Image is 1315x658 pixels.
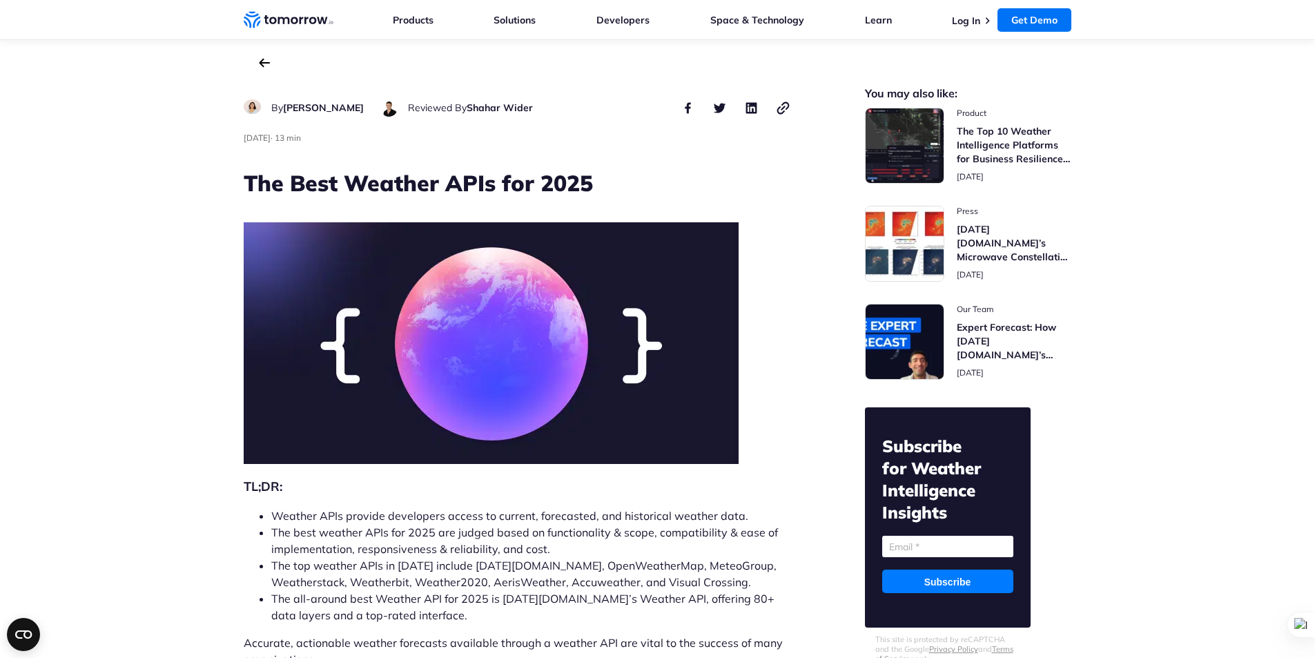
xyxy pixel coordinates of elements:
li: Weather APIs provide developers access to current, forecasted, and historical weather data. [271,507,792,524]
input: Email * [882,536,1013,557]
a: Log In [952,14,980,27]
button: Open CMP widget [7,618,40,651]
span: publish date [244,133,271,143]
h2: Subscribe for Weather Intelligence Insights [882,435,1013,523]
a: Learn [865,14,892,26]
img: Shahar Wider [380,99,398,117]
a: Products [393,14,434,26]
li: The top weather APIs in [DATE] include [DATE][DOMAIN_NAME], OpenWeatherMap, MeteoGroup, Weatherst... [271,557,792,590]
input: Subscribe [882,570,1013,593]
button: share this post on facebook [680,99,697,116]
span: Reviewed By [408,101,467,114]
span: By [271,101,283,114]
span: post catecory [957,108,1072,119]
div: author name [408,99,533,116]
span: post catecory [957,304,1072,315]
span: post catecory [957,206,1072,217]
h1: The Best Weather APIs for 2025 [244,168,792,198]
button: copy link to clipboard [775,99,792,116]
h3: [DATE][DOMAIN_NAME]’s Microwave Constellation Ready To Help This Hurricane Season [957,222,1072,264]
h3: Expert Forecast: How [DATE][DOMAIN_NAME]’s Microwave Sounders Are Revolutionizing Hurricane Monit... [957,320,1072,362]
li: The all-around best Weather API for 2025 is [DATE][DOMAIN_NAME]’s Weather API, offering 80+ data ... [271,590,792,623]
span: publish date [957,171,984,182]
span: publish date [957,269,984,280]
a: Space & Technology [710,14,804,26]
a: Developers [596,14,650,26]
button: share this post on linkedin [743,99,760,116]
img: Ruth Favela [244,99,261,114]
div: author name [271,99,364,116]
span: · [271,133,273,143]
a: back to the main blog page [259,58,270,68]
a: Read Expert Forecast: How Tomorrow.io’s Microwave Sounders Are Revolutionizing Hurricane Monitoring [865,304,1072,380]
span: publish date [957,367,984,378]
a: Home link [244,10,333,30]
a: Get Demo [997,8,1071,32]
h2: You may also like: [865,88,1072,99]
h3: The Top 10 Weather Intelligence Platforms for Business Resilience in [DATE] [957,124,1072,166]
a: Solutions [494,14,536,26]
a: Read The Top 10 Weather Intelligence Platforms for Business Resilience in 2025 [865,108,1072,184]
li: The best weather APIs for 2025 are judged based on functionality & scope, compatibility & ease of... [271,524,792,557]
h2: TL;DR: [244,477,792,496]
a: Privacy Policy [929,644,978,654]
span: Estimated reading time [275,133,301,143]
button: share this post on twitter [712,99,728,116]
a: Read Tomorrow.io’s Microwave Constellation Ready To Help This Hurricane Season [865,206,1072,282]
